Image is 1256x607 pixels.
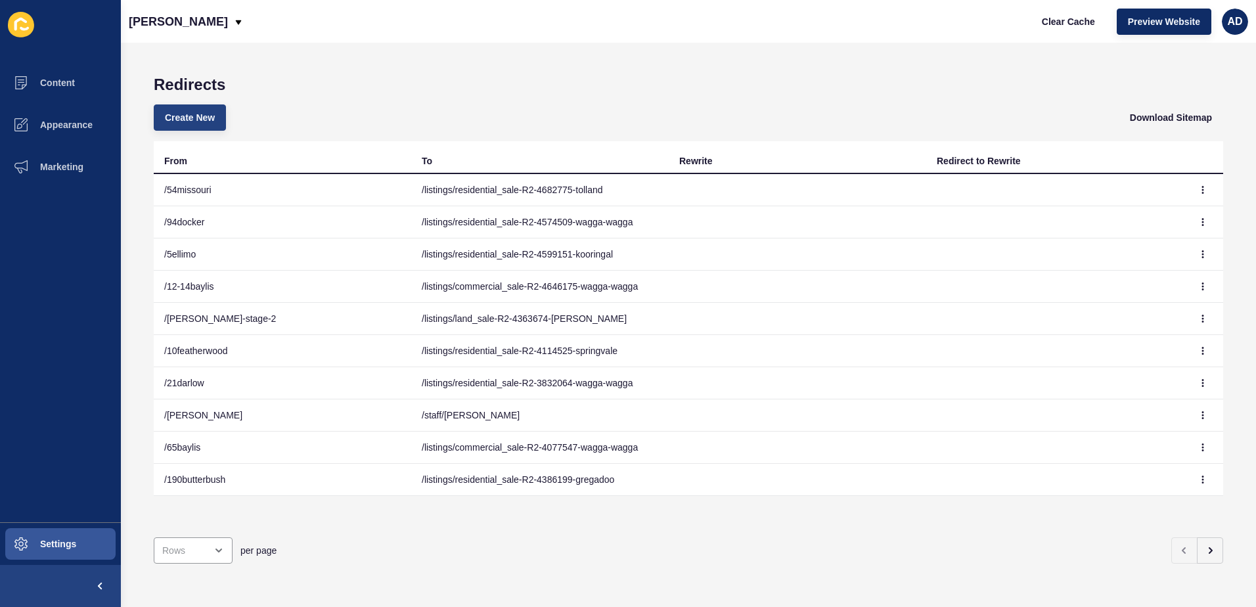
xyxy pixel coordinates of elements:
span: Preview Website [1128,15,1200,28]
td: /5ellimo [154,238,411,271]
div: Rewrite [679,154,713,168]
div: From [164,154,187,168]
td: /listings/residential_sale-R2-4386199-gregadoo [411,464,669,496]
span: Download Sitemap [1130,111,1212,124]
td: /listings/residential_sale-R2-4574509-wagga-wagga [411,206,669,238]
h1: Redirects [154,76,1223,94]
div: open menu [154,537,233,564]
td: /10featherwood [154,335,411,367]
td: /listings/residential_sale-R2-3832064-wagga-wagga [411,367,669,399]
td: /[PERSON_NAME]-stage-2 [154,303,411,335]
td: /54missouri [154,174,411,206]
td: /12-14baylis [154,271,411,303]
td: /listings/residential_sale-R2-4114525-springvale [411,335,669,367]
td: /listings/residential_sale-R2-4682775-tolland [411,174,669,206]
div: Redirect to Rewrite [937,154,1021,168]
p: [PERSON_NAME] [129,5,228,38]
td: /listings/commercial_sale-R2-4077547-wagga-wagga [411,432,669,464]
span: per page [240,544,277,557]
td: /listings/land_sale-R2-4363674-[PERSON_NAME] [411,303,669,335]
div: To [422,154,432,168]
td: /listings/commercial_sale-R2-4646175-wagga-wagga [411,271,669,303]
td: /21darlow [154,367,411,399]
span: AD [1227,15,1242,28]
span: Clear Cache [1042,15,1095,28]
td: /94docker [154,206,411,238]
button: Download Sitemap [1119,104,1223,131]
td: /staff/[PERSON_NAME] [411,399,669,432]
button: Preview Website [1117,9,1211,35]
button: Clear Cache [1031,9,1106,35]
td: /65baylis [154,432,411,464]
td: /190butterbush [154,464,411,496]
span: Create New [165,111,215,124]
button: Create New [154,104,226,131]
td: /[PERSON_NAME] [154,399,411,432]
td: /listings/residential_sale-R2-4599151-kooringal [411,238,669,271]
